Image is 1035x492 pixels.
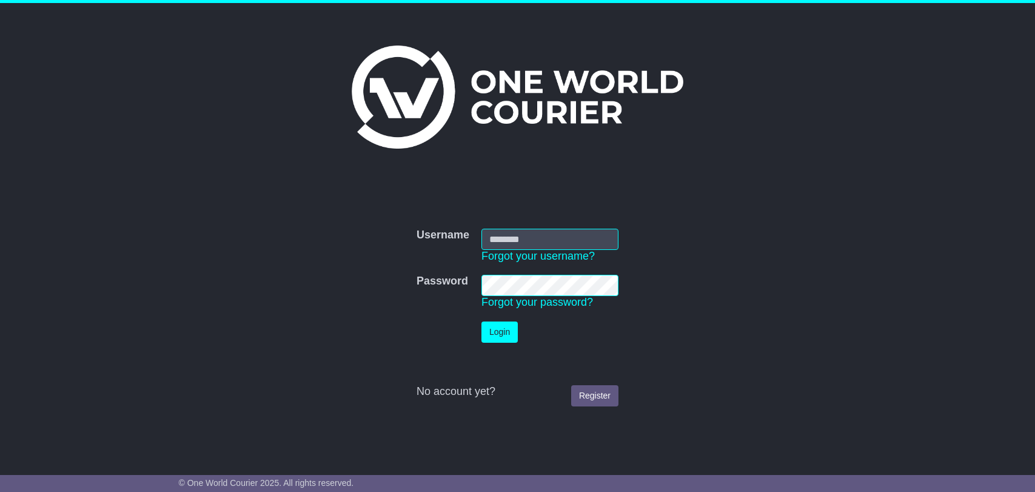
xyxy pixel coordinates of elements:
[481,250,595,262] a: Forgot your username?
[179,478,354,488] span: © One World Courier 2025. All rights reserved.
[417,229,469,242] label: Username
[481,296,593,308] a: Forgot your password?
[571,385,618,406] a: Register
[417,275,468,288] label: Password
[352,45,683,149] img: One World
[481,322,518,343] button: Login
[417,385,618,399] div: No account yet?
